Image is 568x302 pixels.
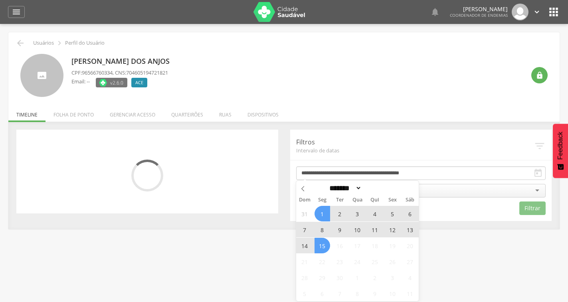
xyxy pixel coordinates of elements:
[362,184,388,192] input: Year
[531,67,548,83] div: Resetar senha
[350,222,365,237] span: Setembro 10, 2025
[532,8,541,16] i: 
[367,270,383,285] span: Outubro 2, 2025
[315,222,330,237] span: Setembro 8, 2025
[350,270,365,285] span: Outubro 1, 2025
[367,254,383,269] span: Setembro 25, 2025
[71,56,174,67] p: [PERSON_NAME] dos Anjos
[332,238,348,253] span: Setembro 16, 2025
[367,238,383,253] span: Setembro 18, 2025
[33,40,54,46] p: Usuários
[82,69,113,76] span: 96566760334
[553,124,568,178] button: Feedback - Mostrar pesquisa
[385,238,400,253] span: Setembro 19, 2025
[536,71,544,79] i: 
[350,286,365,301] span: Outubro 8, 2025
[313,197,331,203] span: Seg
[519,201,546,215] button: Filtrar
[385,222,400,237] span: Setembro 12, 2025
[402,254,418,269] span: Setembro 27, 2025
[8,6,25,18] a: 
[239,103,287,122] li: Dispositivos
[297,238,313,253] span: Setembro 14, 2025
[126,69,168,76] span: 704605194721821
[296,138,534,147] p: Filtros
[402,238,418,253] span: Setembro 20, 2025
[332,222,348,237] span: Setembro 9, 2025
[65,40,105,46] p: Perfil do Usuário
[332,270,348,285] span: Setembro 30, 2025
[211,103,239,122] li: Ruas
[332,286,348,301] span: Outubro 7, 2025
[533,168,543,178] i: 
[367,206,383,221] span: Setembro 4, 2025
[450,12,508,18] span: Coordenador de Endemias
[385,206,400,221] span: Setembro 5, 2025
[384,197,401,203] span: Sex
[71,78,90,85] p: Email: --
[315,270,330,285] span: Setembro 29, 2025
[71,69,168,77] p: CPF: , CNS:
[350,238,365,253] span: Setembro 17, 2025
[163,103,211,122] li: Quarteirões
[46,103,102,122] li: Folha de ponto
[430,4,440,20] a: 
[315,286,330,301] span: Outubro 6, 2025
[315,238,330,253] span: Setembro 15, 2025
[297,270,313,285] span: Setembro 28, 2025
[332,254,348,269] span: Setembro 23, 2025
[402,206,418,221] span: Setembro 6, 2025
[402,286,418,301] span: Outubro 11, 2025
[367,222,383,237] span: Setembro 11, 2025
[296,197,314,203] span: Dom
[402,270,418,285] span: Outubro 4, 2025
[385,254,400,269] span: Setembro 26, 2025
[315,206,330,221] span: Setembro 1, 2025
[297,286,313,301] span: Outubro 5, 2025
[450,6,508,12] p: [PERSON_NAME]
[348,197,366,203] span: Qua
[547,6,560,18] i: 
[401,197,419,203] span: Sáb
[350,206,365,221] span: Setembro 3, 2025
[315,254,330,269] span: Setembro 22, 2025
[296,147,534,154] span: Intervalo de datas
[332,206,348,221] span: Setembro 2, 2025
[297,254,313,269] span: Setembro 21, 2025
[96,78,127,87] label: Versão do aplicativo
[12,7,21,17] i: 
[297,206,313,221] span: Agosto 31, 2025
[385,286,400,301] span: Outubro 10, 2025
[534,140,546,152] i: 
[430,7,440,17] i: 
[55,39,64,47] i: 
[367,286,383,301] span: Outubro 9, 2025
[366,197,384,203] span: Qui
[102,103,163,122] li: Gerenciar acesso
[331,197,348,203] span: Ter
[402,222,418,237] span: Setembro 13, 2025
[385,270,400,285] span: Outubro 3, 2025
[350,254,365,269] span: Setembro 24, 2025
[297,222,313,237] span: Setembro 7, 2025
[16,38,25,48] i: Voltar
[557,132,564,160] span: Feedback
[532,4,541,20] a: 
[327,184,362,192] select: Month
[110,79,123,87] span: v2.6.0
[135,79,143,86] span: ACE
